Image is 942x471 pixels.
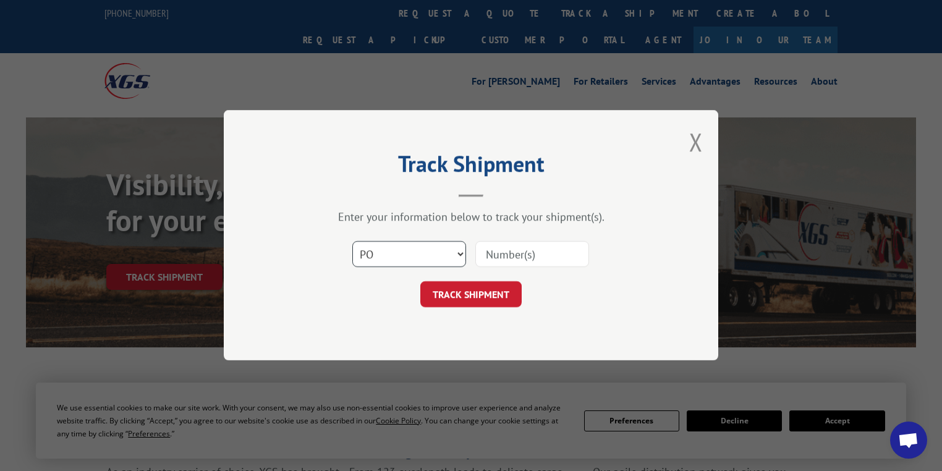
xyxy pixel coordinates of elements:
[420,282,522,308] button: TRACK SHIPMENT
[890,422,927,459] a: Open chat
[689,125,703,158] button: Close modal
[286,210,656,224] div: Enter your information below to track your shipment(s).
[286,155,656,179] h2: Track Shipment
[475,242,589,268] input: Number(s)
